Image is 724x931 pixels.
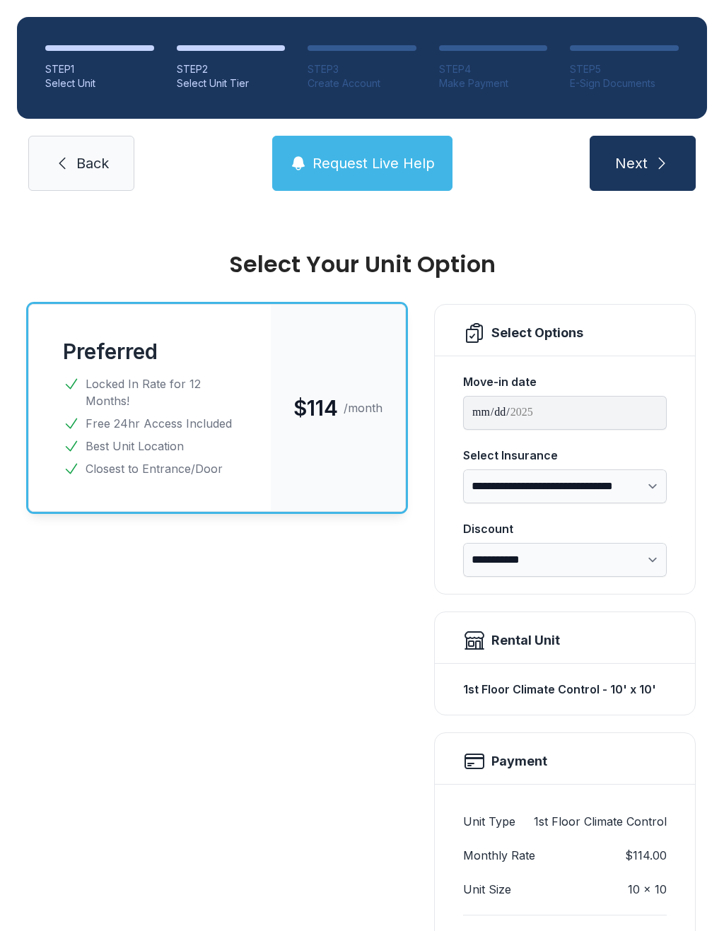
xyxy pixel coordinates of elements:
span: Locked In Rate for 12 Months! [86,375,237,409]
button: Preferred [63,339,158,364]
span: $114 [293,395,338,421]
dt: Unit Size [463,881,511,898]
div: Rental Unit [491,631,560,650]
dd: 1st Floor Climate Control [534,813,667,830]
div: STEP 4 [439,62,548,76]
span: Request Live Help [313,153,435,173]
div: STEP 5 [570,62,679,76]
dt: Unit Type [463,813,515,830]
span: Back [76,153,109,173]
div: Select Unit Tier [177,76,286,90]
div: STEP 2 [177,62,286,76]
div: STEP 3 [308,62,416,76]
span: Closest to Entrance/Door [86,460,223,477]
div: Select Unit [45,76,154,90]
select: Select Insurance [463,469,667,503]
dt: Monthly Rate [463,847,535,864]
dd: 10 x 10 [628,881,667,898]
div: Select Insurance [463,447,667,464]
h2: Payment [491,751,547,771]
select: Discount [463,543,667,577]
div: Move-in date [463,373,667,390]
span: Next [615,153,648,173]
span: /month [344,399,383,416]
div: Create Account [308,76,416,90]
span: Best Unit Location [86,438,184,455]
dd: $114.00 [625,847,667,864]
div: 1st Floor Climate Control - 10' x 10' [463,675,667,703]
div: Make Payment [439,76,548,90]
div: STEP 1 [45,62,154,76]
input: Move-in date [463,396,667,430]
span: Free 24hr Access Included [86,415,232,432]
div: E-Sign Documents [570,76,679,90]
div: Select Your Unit Option [28,253,696,276]
div: Select Options [491,323,583,343]
div: Discount [463,520,667,537]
